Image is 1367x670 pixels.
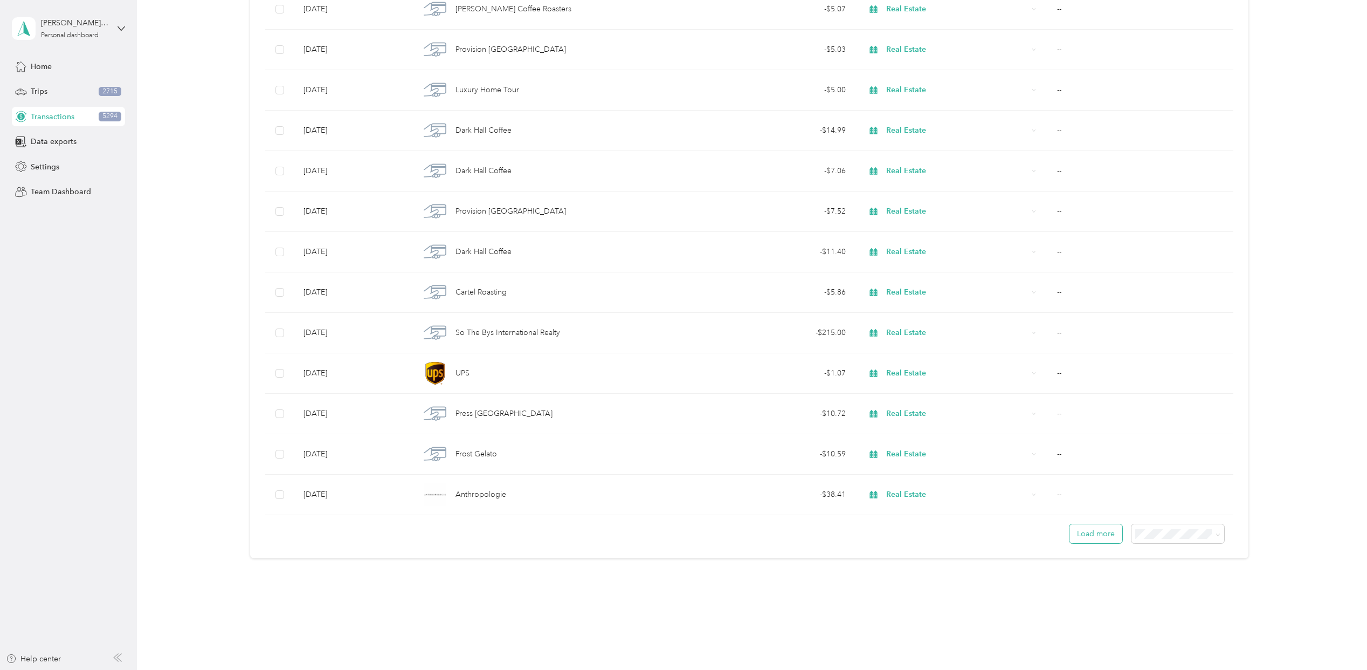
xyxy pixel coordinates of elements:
div: Personal dashboard [41,32,99,39]
div: - $11.40 [697,246,846,258]
img: Dark Hall Coffee [424,241,446,263]
button: Load more [1069,524,1122,543]
div: - $14.99 [697,125,846,136]
img: UPS [424,362,446,385]
td: -- [1048,475,1233,515]
span: 5294 [99,112,121,121]
td: [DATE] [295,151,411,192]
div: [PERSON_NAME][EMAIL_ADDRESS][DOMAIN_NAME] [41,17,108,29]
span: Press [GEOGRAPHIC_DATA] [455,408,553,420]
span: Dark Hall Coffee [455,165,512,177]
span: Real Estate [886,44,1028,56]
div: - $5.86 [697,286,846,298]
td: -- [1048,272,1233,313]
span: Real Estate [886,246,1028,258]
td: -- [1048,313,1233,353]
span: Anthropologie [455,489,506,501]
span: Cartel Roasting [455,286,507,298]
span: Home [31,61,52,72]
span: Dark Hall Coffee [455,246,512,258]
td: [DATE] [295,70,411,111]
td: [DATE] [295,313,411,353]
span: Provision [GEOGRAPHIC_DATA] [455,206,566,217]
span: UPS [455,367,470,379]
div: - $10.72 [697,408,846,420]
td: -- [1048,70,1233,111]
span: Data exports [31,136,77,147]
span: 2715 [99,87,121,97]
td: -- [1048,30,1233,70]
td: -- [1048,111,1233,151]
span: Team Dashboard [31,186,91,197]
span: Dark Hall Coffee [455,125,512,136]
td: [DATE] [295,30,411,70]
img: Press Scottsdale Quarter [424,402,446,425]
img: Luxury Home Tour [424,79,446,101]
img: Anthropologie [424,483,446,506]
img: Dark Hall Coffee [424,119,446,142]
td: -- [1048,394,1233,434]
div: - $215.00 [697,327,846,339]
img: So The Bys International Realty [424,322,446,344]
span: [PERSON_NAME] Coffee Roasters [455,3,571,15]
span: Real Estate [886,84,1028,96]
span: Real Estate [886,206,1028,217]
span: Real Estate [886,286,1028,298]
img: Frost Gelato [424,443,446,466]
span: Real Estate [886,489,1028,501]
div: - $10.59 [697,448,846,460]
td: [DATE] [295,394,411,434]
img: Provision 7th Street [424,38,446,61]
td: -- [1048,353,1233,394]
div: - $7.52 [697,206,846,217]
span: Real Estate [886,327,1028,339]
span: Provision [GEOGRAPHIC_DATA] [455,44,566,56]
span: Luxury Home Tour [455,84,519,96]
td: -- [1048,232,1233,272]
td: [DATE] [295,192,411,232]
div: - $38.41 [697,489,846,501]
div: - $5.03 [697,44,846,56]
div: - $1.07 [697,367,846,379]
button: Help center [6,653,61,665]
span: Real Estate [886,125,1028,136]
iframe: Everlance-gr Chat Button Frame [1307,610,1367,670]
span: So The Bys International Realty [455,327,560,339]
img: Dark Hall Coffee [424,160,446,182]
span: Trips [31,86,47,97]
span: Real Estate [886,367,1028,379]
td: [DATE] [295,434,411,475]
div: - $7.06 [697,165,846,177]
td: [DATE] [295,232,411,272]
td: -- [1048,151,1233,192]
span: Settings [31,161,59,173]
img: Provision 7th Street [424,200,446,223]
span: Transactions [31,111,74,122]
div: - $5.07 [697,3,846,15]
span: Frost Gelato [455,448,497,460]
span: Real Estate [886,3,1028,15]
span: Real Estate [886,448,1028,460]
td: -- [1048,192,1233,232]
td: [DATE] [295,353,411,394]
td: [DATE] [295,272,411,313]
img: Cartel Roasting [424,281,446,304]
td: [DATE] [295,475,411,515]
td: [DATE] [295,111,411,151]
td: -- [1048,434,1233,475]
span: Real Estate [886,165,1028,177]
span: Real Estate [886,408,1028,420]
div: - $5.00 [697,84,846,96]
